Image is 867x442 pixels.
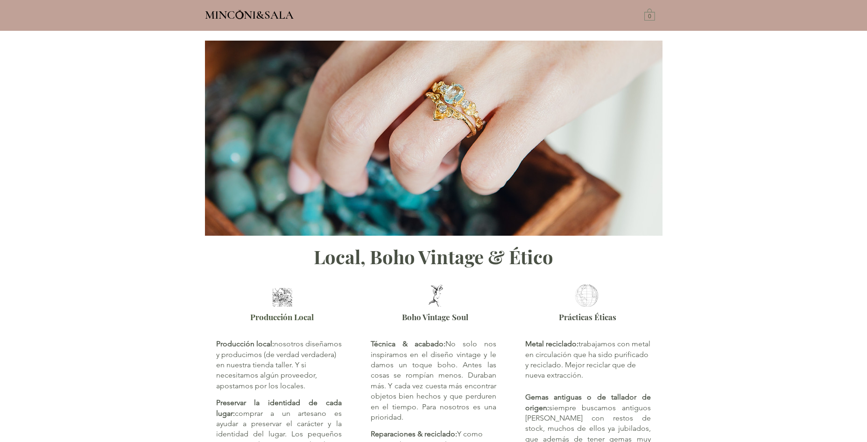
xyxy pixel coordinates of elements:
[216,339,342,391] p: nosotros diseñamos y producimos (de verdad verdadera) en nuestra tienda taller. Y si necesitamos ...
[371,339,496,422] p: No solo nos inspiramos en el diseño vintage y le damos un toque boho. Antes las cosas se rompían ...
[648,14,651,20] text: 0
[205,8,294,22] span: MINCONI&SALA
[371,429,457,438] span: Reparaciones & reciclado:
[422,285,450,307] img: Joyeria Estilo Boho Vintage
[644,8,655,21] a: Carrito con 0 ítems
[270,288,295,307] img: Joyería Local Barcelona
[205,6,294,21] a: MINCONI&SALA
[525,339,651,381] p: trabajamos con metal en circulación que ha sido purificado y reciclado. Mejor reciclar que de nue...
[314,244,553,269] span: Local, Boho Vintage & Ético
[205,41,663,236] img: Anillo de compromiso Minconi&Sala
[236,10,244,19] img: Minconi Sala
[402,312,468,322] span: Boho Vintage Soul
[250,312,314,322] span: Producción Local
[525,393,651,412] span: Gemas antiguas o de tallador de origen:
[559,312,616,322] span: Prácticas Éticas
[216,398,342,417] span: Preservar la identidad de cada lugar:
[572,285,601,307] img: Joyería ÉTica
[371,339,445,348] span: Técnica & acabado:
[525,339,578,348] span: Metal reciclado:
[216,339,274,348] span: Producción local:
